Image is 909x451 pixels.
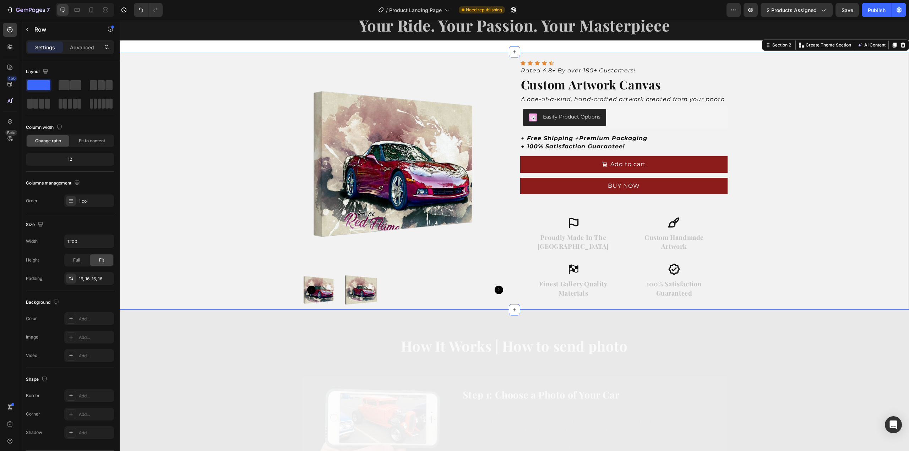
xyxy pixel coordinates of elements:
span: Fit [99,257,104,263]
strong: + Free Shipping +Premium Packaging [401,115,528,122]
div: Add... [79,316,112,322]
button: AI Content [736,21,767,29]
p: Row [34,25,95,34]
button: Add to cart [401,136,608,153]
i: Not sure which photo to use? Upload your favorite one — If it won't work I will let you know [343,423,591,439]
button: Carousel Back Arrow [187,266,196,274]
img: e4557e25-9bb8-424c-8d3c-a86bb6d32df5 [224,251,263,290]
span: / [386,6,388,14]
p: Advanced [70,44,94,51]
button: Publish [862,3,892,17]
span: Fit to content [79,138,105,144]
p: Create Theme Section [686,22,731,28]
iframe: Design area [120,20,909,451]
div: Rich Text Editor. Editing area: main [401,75,608,84]
span: Or take a new picture using your phone camera. [343,407,504,414]
div: 16, 16, 16, 16 [79,276,112,282]
div: Width [26,238,38,244]
div: Add... [79,334,112,341]
div: Columns management [26,178,81,188]
div: Shape [26,375,49,384]
div: Column width [26,123,64,132]
div: Corner [26,411,40,417]
div: Add... [79,353,112,359]
div: Video [26,352,37,359]
div: Add... [79,430,112,436]
button: 2 products assigned [761,3,833,17]
div: Image [26,334,38,340]
div: Beta [5,130,17,136]
span: Change ratio [35,138,61,144]
span: Need republishing [466,7,502,13]
h2: Custom Artwork Canvas [401,57,608,73]
button: Save [835,3,859,17]
div: Layout [26,67,50,77]
strong: Custom Handmade Artwork [525,213,584,231]
input: Auto [65,235,114,248]
button: 7 [3,3,53,17]
span: You can use a photo saved on your phone, tablet, computer [343,398,542,405]
span: Full [73,257,80,263]
img: 76241740-dbb8-4aee-8630-7f1f37c87971 [181,251,221,290]
div: 1 col [79,198,112,204]
div: Publish [868,6,886,14]
strong: Proudly Made In The [GEOGRAPHIC_DATA] [418,213,489,231]
div: Height [26,257,39,263]
div: Easify Product Options [423,93,481,101]
div: 450 [7,76,17,81]
div: Undo/Redo [134,3,163,17]
i: Rated 4.8+ By over 180+ Customers! [401,47,516,54]
strong: Step 1: Choose a Photo of Your Car [343,368,500,381]
div: Section 2 [651,22,673,28]
div: Border [26,392,40,399]
div: Size [26,220,45,230]
div: Order [26,198,38,204]
div: Padding [26,275,42,282]
div: Add... [79,393,112,399]
span: 2 products assigned [767,6,817,14]
div: 12 [27,154,113,164]
button: BUY NOW [401,158,608,174]
div: Add to cart [491,141,526,148]
div: Open Intercom Messenger [885,416,902,433]
p: 7 [47,6,50,14]
div: Add... [79,411,112,418]
p: Settings [35,44,55,51]
img: 76241740-dbb8-4aee-8630-7f1f37c87971 [182,40,389,248]
span: Save [842,7,853,13]
div: BUY NOW [488,162,520,170]
button: Carousel Next Arrow [375,266,383,274]
strong: + 100% Satisfaction Guarantee! [401,123,505,130]
span: Product Landing Page [389,6,442,14]
div: Background [26,298,60,307]
strong: Finest Gallery Quality Materials [419,260,488,277]
div: Shadow [26,429,42,436]
span: Find your favorite photo or take a new one. [343,390,487,397]
div: Color [26,315,37,322]
strong: 100% Satisfaction Guaranteed [527,260,582,277]
button: Easify Product Options [403,89,486,106]
i: A one-of-a-kind, hand-crafted artwork created from your photo [401,76,605,83]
